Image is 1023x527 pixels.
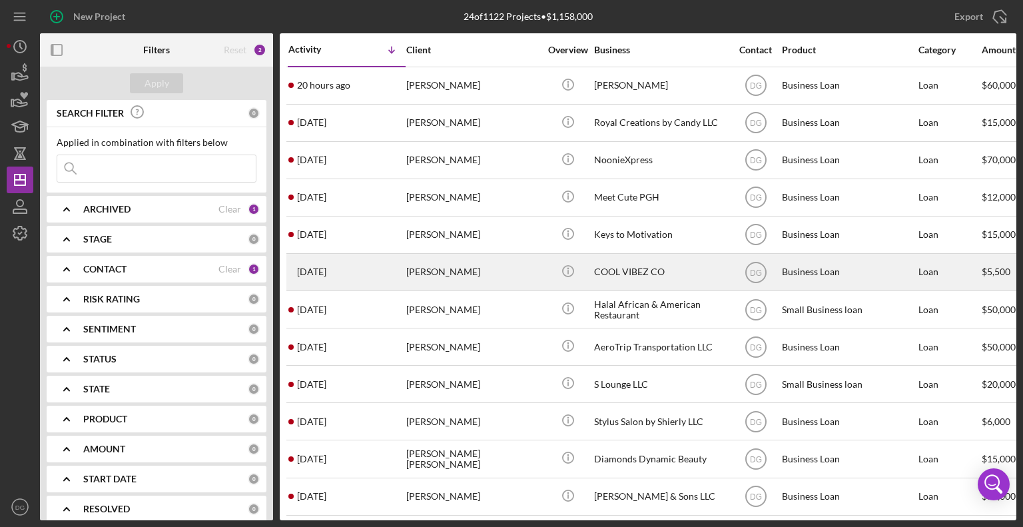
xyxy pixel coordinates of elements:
[288,44,347,55] div: Activity
[750,455,762,464] text: DG
[782,143,915,178] div: Business Loan
[297,342,326,352] time: 2025-07-24 12:03
[750,119,762,128] text: DG
[918,180,980,215] div: Loan
[594,180,727,215] div: Meet Cute PGH
[750,305,762,314] text: DG
[782,329,915,364] div: Business Loan
[248,107,260,119] div: 0
[594,68,727,103] div: [PERSON_NAME]
[782,45,915,55] div: Product
[782,441,915,476] div: Business Loan
[248,203,260,215] div: 1
[954,3,983,30] div: Export
[464,11,593,22] div: 24 of 1122 Projects • $1,158,000
[297,304,326,315] time: 2025-07-30 14:52
[750,231,762,240] text: DG
[750,380,762,389] text: DG
[918,404,980,439] div: Loan
[782,68,915,103] div: Business Loan
[750,193,762,203] text: DG
[83,504,130,514] b: RESOLVED
[57,108,124,119] b: SEARCH FILTER
[248,323,260,335] div: 0
[248,353,260,365] div: 0
[594,329,727,364] div: AeroTrip Transportation LLC
[406,105,539,141] div: [PERSON_NAME]
[782,217,915,253] div: Business Loan
[782,479,915,514] div: Business Loan
[594,366,727,402] div: S Lounge LLC
[248,293,260,305] div: 0
[750,268,762,277] text: DG
[782,292,915,327] div: Small Business loan
[83,204,131,215] b: ARCHIVED
[406,68,539,103] div: [PERSON_NAME]
[73,3,125,30] div: New Project
[83,444,125,454] b: AMOUNT
[248,413,260,425] div: 0
[406,217,539,253] div: [PERSON_NAME]
[83,264,127,274] b: CONTACT
[297,192,326,203] time: 2025-08-11 17:39
[918,441,980,476] div: Loan
[297,117,326,128] time: 2025-08-15 15:18
[297,155,326,165] time: 2025-08-12 04:20
[224,45,246,55] div: Reset
[918,217,980,253] div: Loan
[594,143,727,178] div: NoonieXpress
[918,329,980,364] div: Loan
[297,266,326,277] time: 2025-08-01 16:01
[248,443,260,455] div: 0
[731,45,781,55] div: Contact
[248,383,260,395] div: 0
[57,137,256,148] div: Applied in combination with filters below
[594,441,727,476] div: Diamonds Dynamic Beauty
[83,354,117,364] b: STATUS
[297,229,326,240] time: 2025-08-05 17:47
[750,81,762,91] text: DG
[15,504,25,511] text: DG
[918,255,980,290] div: Loan
[218,264,241,274] div: Clear
[83,474,137,484] b: START DATE
[543,45,593,55] div: Overview
[406,292,539,327] div: [PERSON_NAME]
[406,255,539,290] div: [PERSON_NAME]
[594,45,727,55] div: Business
[750,417,762,426] text: DG
[941,3,1016,30] button: Export
[406,441,539,476] div: [PERSON_NAME] [PERSON_NAME]
[406,366,539,402] div: [PERSON_NAME]
[594,479,727,514] div: [PERSON_NAME] & Sons LLC
[297,80,350,91] time: 2025-08-18 19:15
[248,263,260,275] div: 1
[248,233,260,245] div: 0
[918,68,980,103] div: Loan
[248,473,260,485] div: 0
[40,3,139,30] button: New Project
[83,324,136,334] b: SENTIMENT
[218,204,241,215] div: Clear
[918,105,980,141] div: Loan
[83,294,140,304] b: RISK RATING
[406,180,539,215] div: [PERSON_NAME]
[594,292,727,327] div: Halal African & American Restaurant
[297,491,326,502] time: 2025-07-06 23:57
[750,492,762,502] text: DG
[594,217,727,253] div: Keys to Motivation
[782,404,915,439] div: Business Loan
[594,255,727,290] div: COOL VIBEZ CO
[594,404,727,439] div: Stylus Salon by Shierly LLC
[253,43,266,57] div: 2
[782,180,915,215] div: Business Loan
[297,416,326,427] time: 2025-07-21 18:32
[594,105,727,141] div: Royal Creations by Candy LLC
[750,342,762,352] text: DG
[406,479,539,514] div: [PERSON_NAME]
[918,45,980,55] div: Category
[297,454,326,464] time: 2025-07-16 18:15
[918,143,980,178] div: Loan
[918,292,980,327] div: Loan
[145,73,169,93] div: Apply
